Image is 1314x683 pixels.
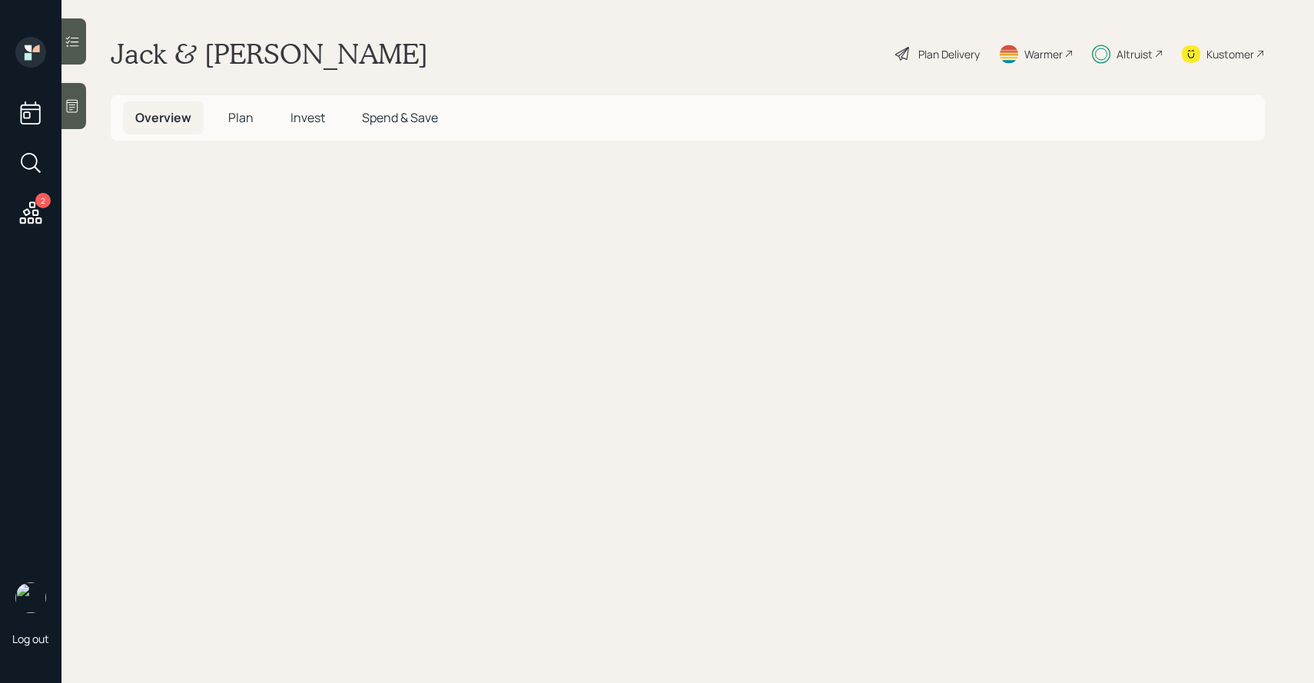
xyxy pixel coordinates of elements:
[1024,46,1063,62] div: Warmer
[12,632,49,646] div: Log out
[290,109,325,126] span: Invest
[228,109,254,126] span: Plan
[135,109,191,126] span: Overview
[918,46,980,62] div: Plan Delivery
[15,582,46,613] img: sami-boghos-headshot.png
[362,109,438,126] span: Spend & Save
[1206,46,1254,62] div: Kustomer
[1117,46,1153,62] div: Altruist
[35,193,51,208] div: 2
[111,37,428,71] h1: Jack & [PERSON_NAME]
